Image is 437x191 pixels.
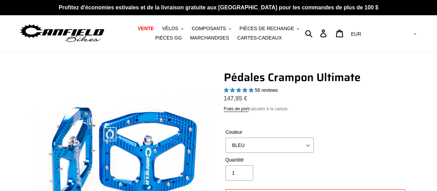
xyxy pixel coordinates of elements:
[224,69,361,86] font: Pédales Crampon Ultimate
[249,106,288,111] font: calculés à la caisse.
[255,87,278,93] span: 56 reviews
[188,24,235,33] button: COMPOSANTS
[59,5,378,10] font: Profitez d'économies estivales et de la livraison gratuite aux [GEOGRAPHIC_DATA] pour les command...
[226,129,243,135] font: Couleur
[224,95,247,102] font: 147,95 €
[239,26,294,31] font: PIÈCES DE RECHANGE
[224,106,249,111] font: Frais de port
[190,35,229,41] font: MARCHANDISES
[187,33,232,43] a: MARCHANDISES
[162,26,178,31] font: VÉLOS
[138,26,154,31] font: VENTE
[152,33,185,43] a: PIÈCES GG
[234,33,285,43] a: CARTES-CADEAUX
[155,35,182,41] font: PIÈCES GG
[237,35,282,41] font: CARTES-CADEAUX
[226,157,244,163] font: Quantité
[134,24,158,33] a: VENTE
[236,24,303,33] button: PIÈCES DE RECHANGE
[192,26,226,31] font: COMPOSANTS
[224,87,255,93] span: 4,95 étoiles
[19,23,105,44] img: Vélos Canfield
[224,106,249,112] a: Frais de port
[159,24,187,33] button: VÉLOS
